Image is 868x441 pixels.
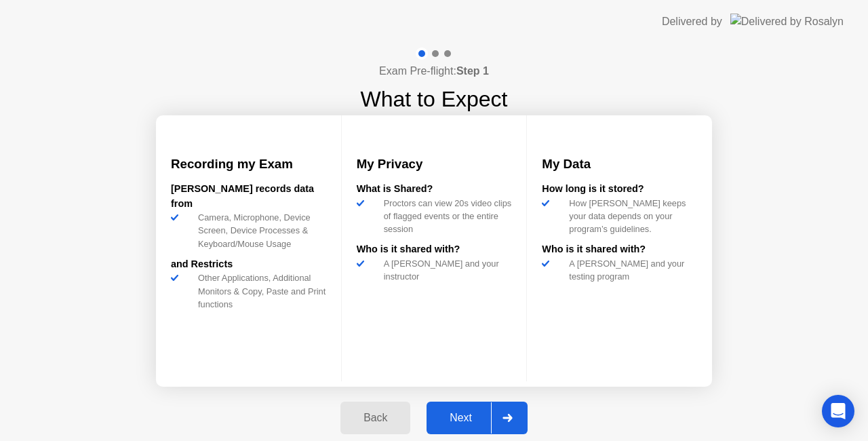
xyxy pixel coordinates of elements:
div: and Restricts [171,257,326,272]
div: Delivered by [662,14,722,30]
div: Next [431,412,491,424]
div: A [PERSON_NAME] and your instructor [378,257,512,283]
button: Next [427,402,528,434]
div: Back [344,412,406,424]
button: Back [340,402,410,434]
b: Step 1 [456,65,489,77]
h3: My Data [542,155,697,174]
div: What is Shared? [357,182,512,197]
div: Proctors can view 20s video clips of flagged events or the entire session [378,197,512,236]
div: [PERSON_NAME] records data from [171,182,326,211]
div: Open Intercom Messenger [822,395,854,427]
h3: My Privacy [357,155,512,174]
h4: Exam Pre-flight: [379,63,489,79]
div: Camera, Microphone, Device Screen, Device Processes & Keyboard/Mouse Usage [193,211,326,250]
div: Other Applications, Additional Monitors & Copy, Paste and Print functions [193,271,326,311]
h1: What to Expect [361,83,508,115]
div: Who is it shared with? [542,242,697,257]
div: How [PERSON_NAME] keeps your data depends on your program’s guidelines. [564,197,697,236]
div: How long is it stored? [542,182,697,197]
img: Delivered by Rosalyn [730,14,844,29]
div: Who is it shared with? [357,242,512,257]
div: A [PERSON_NAME] and your testing program [564,257,697,283]
h3: Recording my Exam [171,155,326,174]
